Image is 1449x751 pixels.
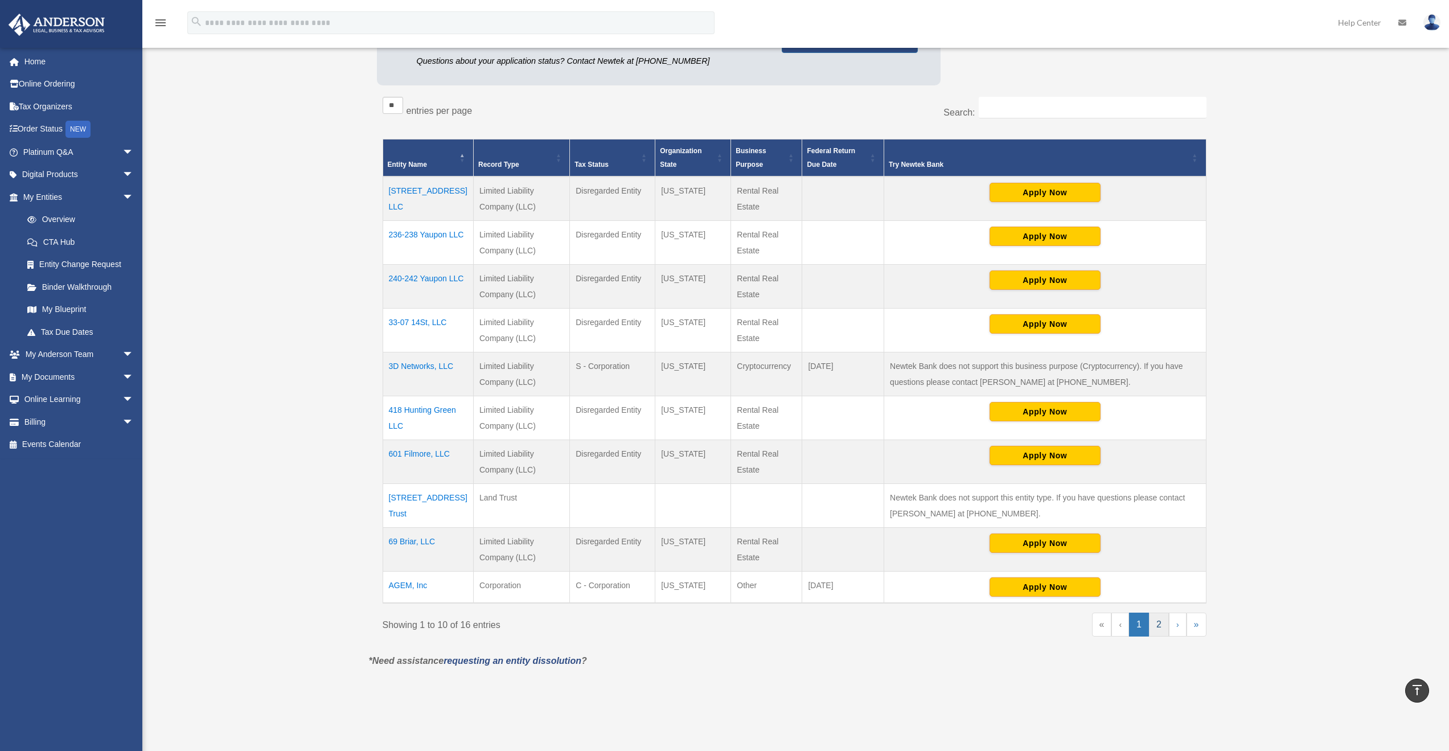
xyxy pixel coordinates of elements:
a: My Entitiesarrow_drop_down [8,186,145,208]
td: [US_STATE] [655,220,731,264]
em: *Need assistance ? [369,656,587,666]
th: Tax Status: Activate to sort [570,139,655,177]
button: Apply Now [990,577,1101,597]
label: entries per page [407,106,473,116]
td: Limited Liability Company (LLC) [473,264,569,308]
a: Home [8,50,151,73]
td: [US_STATE] [655,571,731,603]
td: Disregarded Entity [570,440,655,483]
td: [US_STATE] [655,440,731,483]
td: Disregarded Entity [570,177,655,221]
a: Digital Productsarrow_drop_down [8,163,151,186]
a: Events Calendar [8,433,151,456]
td: Disregarded Entity [570,220,655,264]
td: Cryptocurrency [731,352,802,396]
td: Limited Liability Company (LLC) [473,220,569,264]
td: Limited Liability Company (LLC) [473,440,569,483]
td: Disregarded Entity [570,527,655,571]
i: vertical_align_top [1410,683,1424,697]
div: Showing 1 to 10 of 16 entries [383,613,786,633]
button: Apply Now [990,446,1101,465]
td: Limited Liability Company (LLC) [473,396,569,440]
td: C - Corporation [570,571,655,603]
span: arrow_drop_down [122,388,145,412]
span: Business Purpose [736,147,766,169]
td: [US_STATE] [655,527,731,571]
span: Organization State [660,147,701,169]
td: Disregarded Entity [570,264,655,308]
button: Apply Now [990,227,1101,246]
td: Limited Liability Company (LLC) [473,308,569,352]
th: Record Type: Activate to sort [473,139,569,177]
span: arrow_drop_down [122,366,145,389]
td: 418 Hunting Green LLC [383,396,473,440]
td: Rental Real Estate [731,440,802,483]
td: AGEM, Inc [383,571,473,603]
span: Federal Return Due Date [807,147,855,169]
td: Disregarded Entity [570,396,655,440]
button: Apply Now [990,534,1101,553]
a: Online Ordering [8,73,151,96]
td: Other [731,571,802,603]
th: Organization State: Activate to sort [655,139,731,177]
span: arrow_drop_down [122,163,145,187]
td: 240-242 Yaupon LLC [383,264,473,308]
a: My Blueprint [16,298,145,321]
th: Entity Name: Activate to invert sorting [383,139,473,177]
a: Platinum Q&Aarrow_drop_down [8,141,151,163]
th: Business Purpose: Activate to sort [731,139,802,177]
td: S - Corporation [570,352,655,396]
th: Federal Return Due Date: Activate to sort [802,139,884,177]
td: [US_STATE] [655,352,731,396]
button: Apply Now [990,314,1101,334]
a: CTA Hub [16,231,145,253]
td: [US_STATE] [655,264,731,308]
a: Last [1187,613,1206,637]
button: Apply Now [990,183,1101,202]
td: Limited Liability Company (LLC) [473,177,569,221]
button: Apply Now [990,270,1101,290]
td: Rental Real Estate [731,177,802,221]
span: arrow_drop_down [122,141,145,164]
label: Search: [943,108,975,117]
a: Entity Change Request [16,253,145,276]
img: Anderson Advisors Platinum Portal [5,14,108,36]
a: Binder Walkthrough [16,276,145,298]
td: Rental Real Estate [731,220,802,264]
td: [STREET_ADDRESS] LLC [383,177,473,221]
a: My Documentsarrow_drop_down [8,366,151,388]
td: [DATE] [802,571,884,603]
td: Rental Real Estate [731,264,802,308]
img: User Pic [1423,14,1440,31]
span: Entity Name [388,161,427,169]
div: NEW [65,121,91,138]
td: 601 Filmore, LLC [383,440,473,483]
span: Tax Status [574,161,609,169]
td: [US_STATE] [655,308,731,352]
a: requesting an entity dissolution [444,656,581,666]
span: arrow_drop_down [122,186,145,209]
td: Corporation [473,571,569,603]
td: [STREET_ADDRESS] Trust [383,483,473,527]
th: Try Newtek Bank : Activate to sort [884,139,1206,177]
a: vertical_align_top [1405,679,1429,703]
td: [US_STATE] [655,177,731,221]
td: Newtek Bank does not support this business purpose (Cryptocurrency). If you have questions please... [884,352,1206,396]
a: 2 [1149,613,1169,637]
td: 69 Briar, LLC [383,527,473,571]
a: menu [154,20,167,30]
td: 236-238 Yaupon LLC [383,220,473,264]
span: Record Type [478,161,519,169]
td: 33-07 14St, LLC [383,308,473,352]
span: arrow_drop_down [122,411,145,434]
a: Previous [1111,613,1129,637]
a: Online Learningarrow_drop_down [8,388,151,411]
p: Questions about your application status? Contact Newtek at [PHONE_NUMBER] [417,54,765,68]
td: [US_STATE] [655,396,731,440]
td: Rental Real Estate [731,527,802,571]
div: Try Newtek Bank [889,158,1188,171]
td: Newtek Bank does not support this entity type. If you have questions please contact [PERSON_NAME]... [884,483,1206,527]
td: Rental Real Estate [731,308,802,352]
td: Limited Liability Company (LLC) [473,352,569,396]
